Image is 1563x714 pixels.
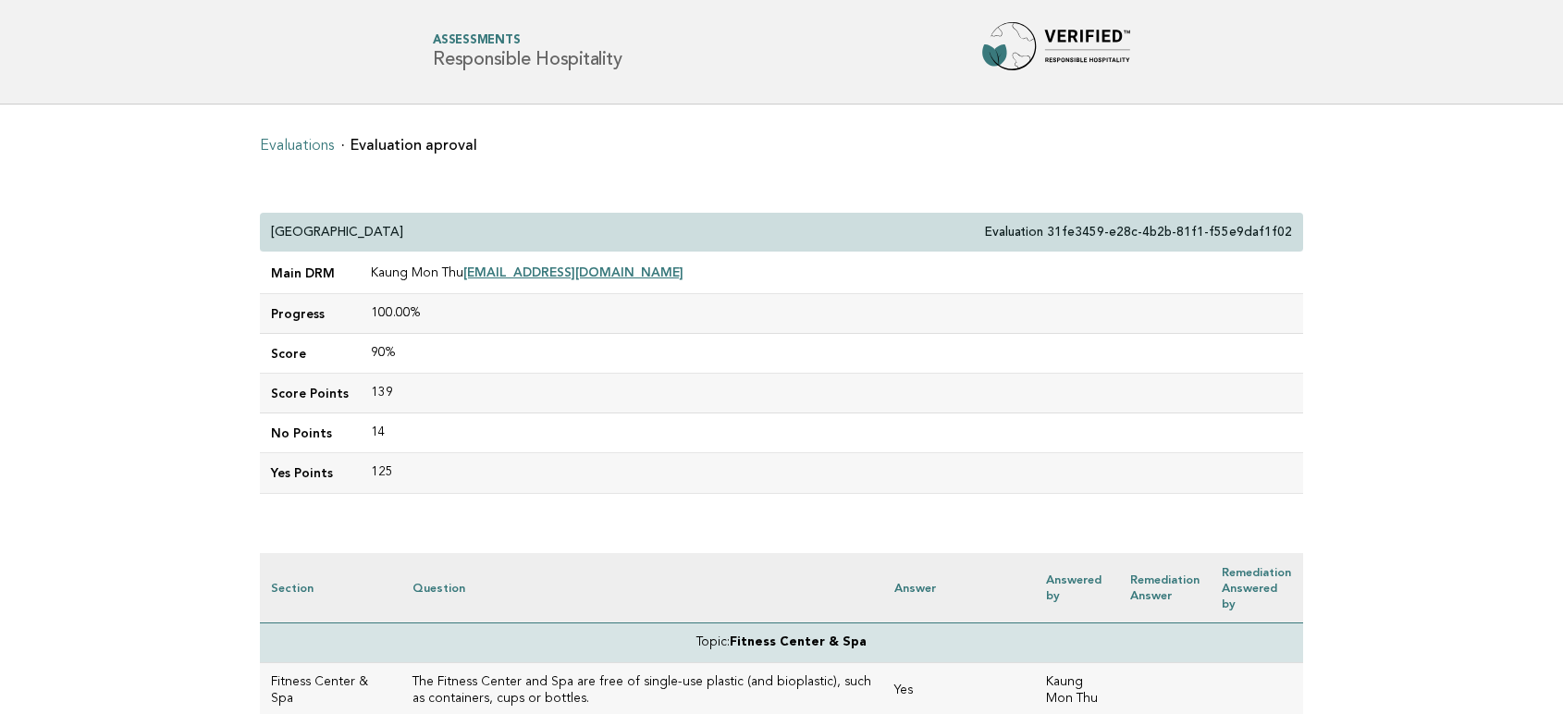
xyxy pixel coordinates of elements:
[360,334,1303,374] td: 90%
[730,636,867,648] strong: Fitness Center & Spa
[985,224,1292,240] p: Evaluation 31fe3459-e28c-4b2b-81f1-f55e9daf1f02
[360,453,1303,493] td: 125
[433,35,622,47] span: Assessments
[1035,553,1120,623] th: Answered by
[1211,553,1303,623] th: Remediation Answered by
[260,334,360,374] td: Score
[260,374,360,413] td: Score Points
[260,622,1303,662] td: Topic:
[412,674,872,708] h3: The Fitness Center and Spa are free of single-use plastic (and bioplastic), such as containers, c...
[1119,553,1211,623] th: Remediation Answer
[433,35,622,69] h1: Responsible Hospitality
[260,453,360,493] td: Yes Points
[463,265,683,279] a: [EMAIL_ADDRESS][DOMAIN_NAME]
[260,252,360,294] td: Main DRM
[401,553,883,623] th: Question
[360,252,1303,294] td: Kaung Mon Thu
[260,294,360,334] td: Progress
[341,138,477,153] li: Evaluation aproval
[982,22,1130,81] img: Forbes Travel Guide
[260,553,401,623] th: Section
[360,413,1303,453] td: 14
[360,294,1303,334] td: 100.00%
[260,413,360,453] td: No Points
[883,553,1035,623] th: Answer
[271,224,403,240] p: [GEOGRAPHIC_DATA]
[360,374,1303,413] td: 139
[260,139,334,154] a: Evaluations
